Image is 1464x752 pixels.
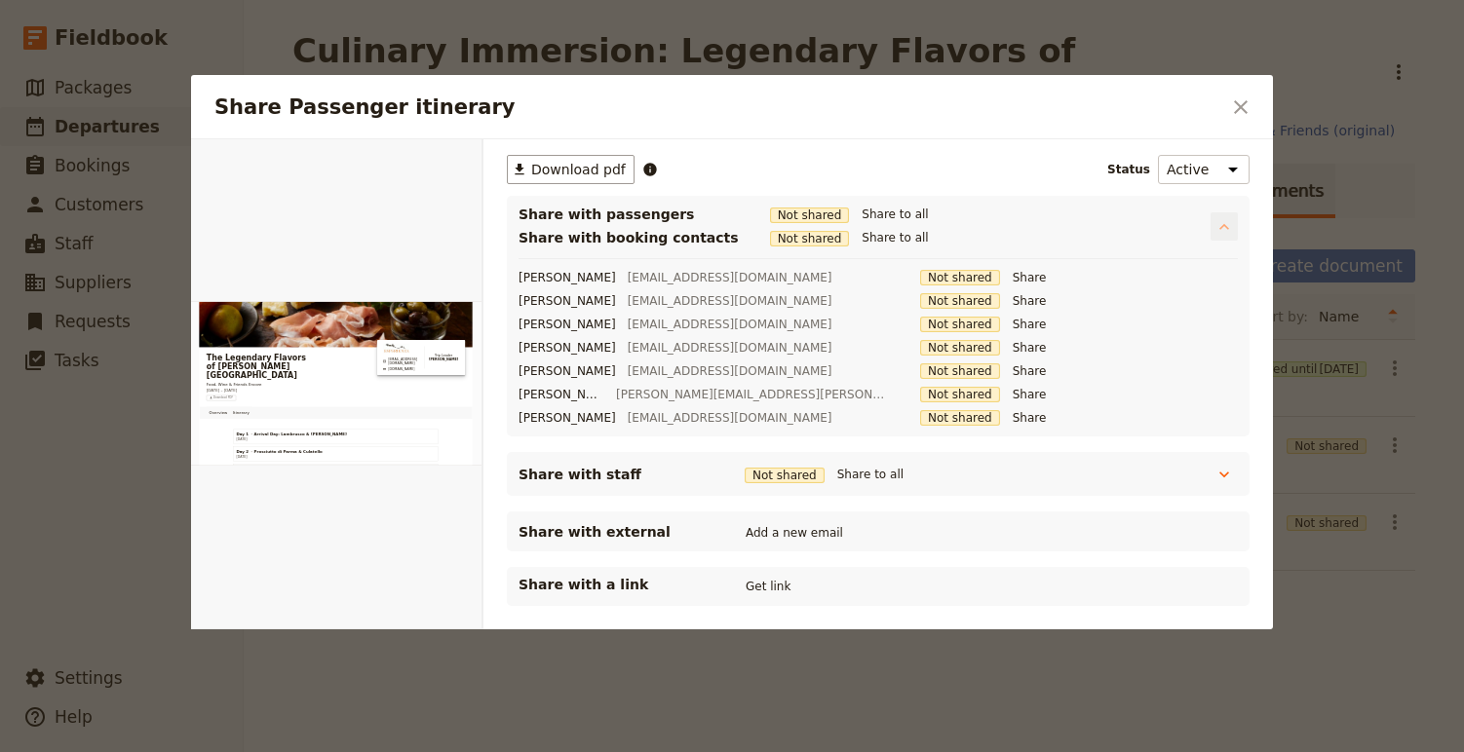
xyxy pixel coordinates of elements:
span: Share with passengers [519,205,739,224]
span: lgbagby286@gmail.com [628,363,832,379]
span: [PERSON_NAME] [1021,238,1148,257]
span: Not shared [770,207,850,223]
span: [DATE] [198,582,244,597]
span: Not shared [920,340,1000,356]
button: Close dialog [1224,91,1257,124]
span: Arrival Day: Lambrusco & [PERSON_NAME] [274,553,672,577]
span: rgelman1@msn.com [628,410,832,426]
span: Cathryn Peel [519,270,616,285]
button: Share [1008,290,1052,312]
button: Add a new email [741,522,848,544]
button: Share [1008,337,1052,358]
span: Prosciutto di Parma & Culatello [274,629,567,653]
p: Share with a link [519,575,713,594]
span: Day 1 [198,553,250,577]
a: Overview [70,447,172,502]
span: Not shared [920,363,1000,379]
a: Itinerary [172,447,265,502]
span: Download pdf [531,160,626,179]
button: Share [1008,267,1052,288]
button: Share to all [857,204,933,225]
span: k6605466@gmail.com [628,340,832,356]
select: Status [1158,155,1250,184]
button: Get link [741,576,795,597]
span: Not shared [745,468,825,483]
span: John Palen [519,317,616,332]
span: Share with external [519,522,713,542]
a: www.esperienza.org [825,279,978,298]
button: ​Download pdf [507,155,635,184]
span: michael.teibel@yahoo.com [616,387,889,402]
span: Not shared [920,293,1000,309]
button: Share [1008,314,1052,335]
span: Status [1107,162,1150,177]
span: Not shared [920,387,1000,402]
button: Share to all [832,464,908,485]
span: Day 2 [198,629,250,653]
img: Esperienza logo [825,179,942,218]
span: Trip Leader [1021,220,1148,240]
button: Share [1008,360,1052,382]
p: Food, Wine & Friends Encore [70,343,754,366]
span: Not shared [920,317,1000,332]
span: [DATE] – [DATE] [70,365,201,389]
span: Not shared [920,270,1000,285]
span: Linda Bagby [519,363,616,379]
span: [DATE] [198,658,244,673]
span: Not shared [770,231,850,246]
span: [EMAIL_ADDRESS][DOMAIN_NAME] [848,236,978,275]
h2: Share Passenger itinerary [214,93,1220,122]
span: cascogirl@gmail.com [628,270,832,285]
span: Rebecca Gelman [519,410,616,426]
button: Share [1008,407,1052,429]
span: Jpalen@johnpalenphd.com [628,317,832,332]
span: Karen Schamber [519,340,616,356]
span: Michael Teibel [519,387,604,402]
span: [DOMAIN_NAME] [848,279,962,298]
button: Share to all [857,227,933,248]
span: Share with booking contacts [519,228,739,247]
span: fgelman1@msn.com [628,293,832,309]
span: Download PDF [99,404,184,420]
a: info@esperienza.org [825,236,978,275]
button: Share [1008,384,1052,405]
button: ​Download PDF [70,400,197,424]
span: Franklin Gelman [519,293,616,309]
span: Share with staff [519,465,713,484]
span: Not shared [920,410,1000,426]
